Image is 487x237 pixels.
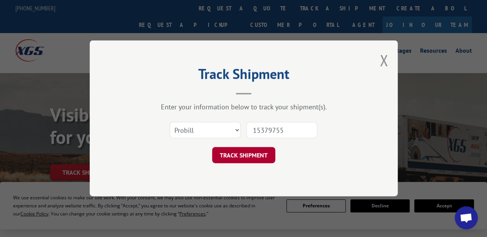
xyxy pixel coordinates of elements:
[128,68,359,83] h2: Track Shipment
[128,103,359,112] div: Enter your information below to track your shipment(s).
[455,206,478,229] div: Open chat
[246,122,317,139] input: Number(s)
[380,50,388,70] button: Close modal
[212,147,275,164] button: TRACK SHIPMENT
